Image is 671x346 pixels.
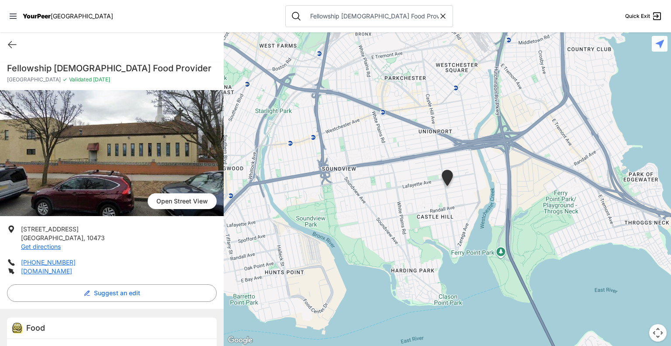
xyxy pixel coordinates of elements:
a: Open this area in Google Maps (opens a new window) [226,335,255,346]
span: Validated [69,76,92,83]
button: Map camera controls [649,324,667,342]
span: Quick Exit [625,13,650,20]
a: [DOMAIN_NAME] [21,267,72,275]
span: Open Street View [148,193,217,209]
span: YourPeer [23,12,51,20]
span: [STREET_ADDRESS] [21,225,79,233]
span: [GEOGRAPHIC_DATA] [21,234,83,241]
span: [GEOGRAPHIC_DATA] [7,76,61,83]
input: Search [305,12,439,21]
span: , [83,234,85,241]
a: Quick Exit [625,11,662,21]
a: Get directions [21,243,61,250]
span: [DATE] [92,76,110,83]
span: 10473 [87,234,105,241]
a: [PHONE_NUMBER] [21,259,76,266]
span: Suggest an edit [94,289,140,297]
a: YourPeer[GEOGRAPHIC_DATA] [23,14,113,19]
img: Google [226,335,255,346]
button: Suggest an edit [7,284,217,302]
span: Food [26,323,45,332]
h1: Fellowship [DEMOGRAPHIC_DATA] Food Provider [7,62,217,74]
span: [GEOGRAPHIC_DATA] [51,12,113,20]
span: ✓ [62,76,67,83]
